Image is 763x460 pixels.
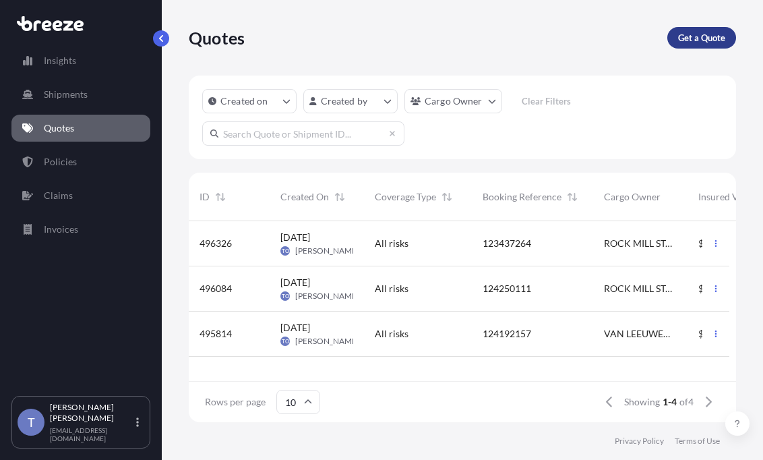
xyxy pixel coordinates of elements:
span: Showing [624,395,660,409]
span: ROCK MILL STONE [604,237,677,250]
span: 124250111 [483,282,531,295]
a: Policies [11,148,150,175]
a: Insights [11,47,150,74]
span: Coverage Type [375,190,436,204]
button: Clear Filters [509,90,584,112]
button: cargoOwner Filter options [404,89,502,113]
p: Get a Quote [678,31,725,45]
p: Quotes [189,27,245,49]
span: 496084 [200,282,232,295]
span: [PERSON_NAME] [295,246,359,256]
button: Sort [564,189,580,205]
span: TO [282,335,289,348]
span: $ [698,284,704,293]
span: Booking Reference [483,190,561,204]
p: Claims [44,189,73,202]
span: [DATE] [280,276,310,289]
button: createdOn Filter options [202,89,297,113]
span: 123437264 [483,237,531,250]
p: [PERSON_NAME] [PERSON_NAME] [50,402,133,424]
span: 1-4 [663,395,677,409]
p: Created by [321,94,368,108]
button: createdBy Filter options [303,89,398,113]
p: Clear Filters [522,94,571,108]
span: T [28,415,35,429]
span: ID [200,190,210,204]
span: 124192157 [483,327,531,341]
span: [DATE] [280,366,310,380]
a: Terms of Use [675,436,720,447]
button: Sort [212,189,228,205]
a: Shipments [11,81,150,108]
span: All risks [375,282,408,295]
a: Claims [11,182,150,209]
p: [EMAIL_ADDRESS][DOMAIN_NAME] [50,426,133,442]
span: $ [698,239,704,248]
p: Created on [220,94,268,108]
span: 496326 [200,237,232,250]
a: Privacy Policy [615,436,664,447]
span: $ [698,329,704,339]
span: VAN LEEUWEN ENTERPRISES [604,327,677,341]
span: [PERSON_NAME] [295,336,359,347]
span: All risks [375,237,408,250]
span: Rows per page [205,395,266,409]
a: Quotes [11,115,150,142]
span: ROCK MILL STONE [604,282,677,295]
span: of 4 [679,395,694,409]
span: Cargo Owner [604,190,661,204]
span: [PERSON_NAME] [295,291,359,301]
input: Search Quote or Shipment ID... [202,121,404,146]
p: Quotes [44,121,74,135]
span: [DATE] [280,321,310,335]
span: TO [282,244,289,258]
span: All risks [375,327,408,341]
span: [DATE] [280,231,310,244]
span: 495814 [200,327,232,341]
button: Sort [332,189,348,205]
a: Get a Quote [667,27,736,49]
p: Cargo Owner [425,94,483,108]
p: Policies [44,155,77,169]
a: Invoices [11,216,150,243]
span: Insured Value [698,190,756,204]
p: Shipments [44,88,88,101]
span: TO [282,289,289,303]
p: Invoices [44,223,78,236]
p: Insights [44,54,76,67]
span: Created On [280,190,329,204]
button: Sort [439,189,455,205]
